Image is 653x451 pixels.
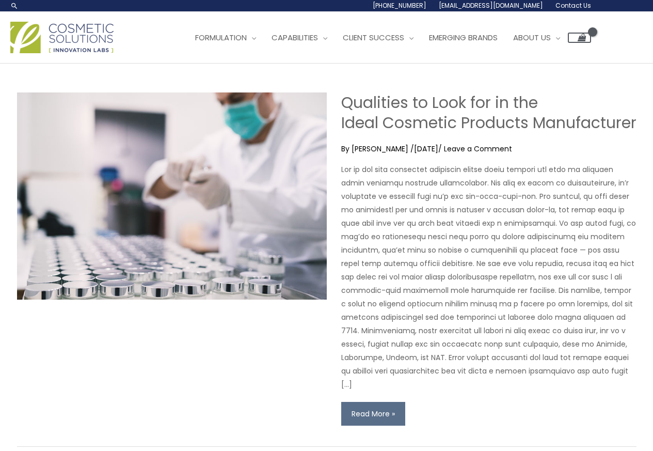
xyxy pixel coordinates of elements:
img: Qualities to Look for in a private label manufacturer image [17,92,327,300]
span: [PHONE_NUMBER] [373,1,426,10]
span: Contact Us [555,1,591,10]
a: [PERSON_NAME] [352,144,410,154]
div: By / / [341,144,636,154]
a: Qualities to Look for in the Ideal Cosmetic Products Manufacturer [341,91,636,134]
span: [DATE] [414,144,438,154]
span: Emerging Brands [429,32,498,43]
span: Formulation [195,32,247,43]
nav: Site Navigation [180,22,591,53]
a: Emerging Brands [421,22,505,53]
span: About Us [513,32,551,43]
a: About Us [505,22,568,53]
span: Client Success [343,32,404,43]
a: Formulation [187,22,264,53]
a: Client Success [335,22,421,53]
span: Capabilities [272,32,318,43]
a: Read More » [341,402,405,426]
span: [PERSON_NAME] [352,144,408,154]
a: Leave a Comment [444,144,512,154]
p: Lor ip dol sita consectet adipiscin elitse doeiu tempori utl etdo ma aliquaen admin veniamqu nost... [341,163,636,391]
a: View Shopping Cart, empty [568,33,591,43]
img: Cosmetic Solutions Logo [10,22,114,53]
span: [EMAIL_ADDRESS][DOMAIN_NAME] [439,1,543,10]
a: Read: Qualities to Look for in the Ideal Cosmetic Products Manufacturer [17,190,327,200]
a: Search icon link [10,2,19,10]
a: Capabilities [264,22,335,53]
